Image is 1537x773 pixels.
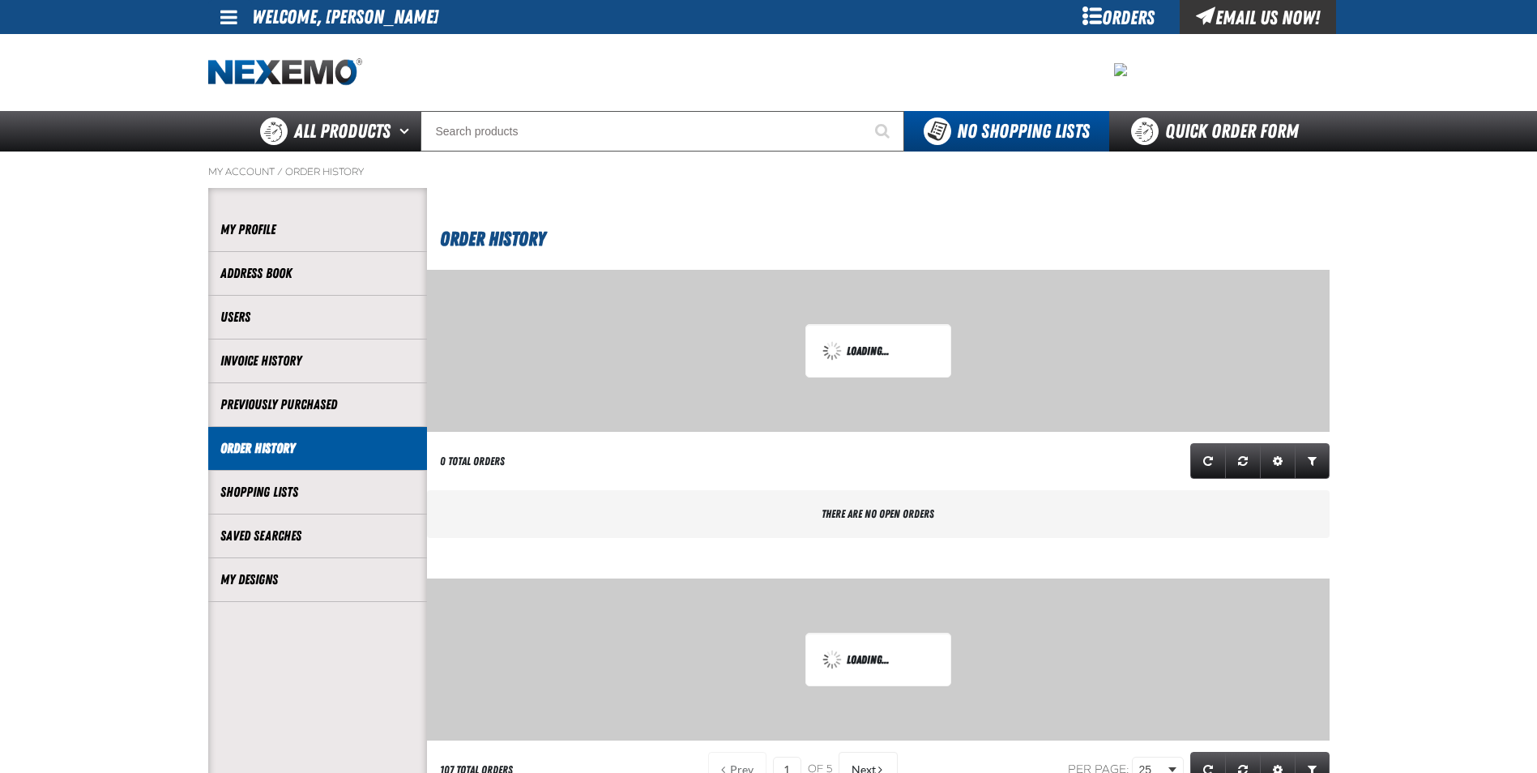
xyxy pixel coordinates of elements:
[440,228,545,250] span: Order History
[220,570,415,589] a: My Designs
[1260,443,1296,479] a: Expand or Collapse Grid Settings
[904,111,1109,152] button: You do not have available Shopping Lists. Open to Create a New List
[1295,443,1330,479] a: Expand or Collapse Grid Filters
[220,483,415,502] a: Shopping Lists
[822,650,934,669] div: Loading...
[220,395,415,414] a: Previously Purchased
[220,220,415,239] a: My Profile
[822,341,934,361] div: Loading...
[1114,63,1127,76] img: 0913759d47fe0bb872ce56e1ce62d35c.jpeg
[220,352,415,370] a: Invoice History
[421,111,904,152] input: Search
[1225,443,1261,479] a: Reset grid action
[1190,443,1226,479] a: Refresh grid action
[294,117,391,146] span: All Products
[220,308,415,327] a: Users
[394,111,421,152] button: Open All Products pages
[957,120,1090,143] span: No Shopping Lists
[220,264,415,283] a: Address Book
[277,165,283,178] span: /
[440,454,505,469] div: 0 Total Orders
[285,165,364,178] a: Order History
[220,439,415,458] a: Order History
[1109,111,1329,152] a: Quick Order Form
[220,527,415,545] a: Saved Searches
[208,165,275,178] a: My Account
[208,58,362,87] a: Home
[208,58,362,87] img: Nexemo logo
[864,111,904,152] button: Start Searching
[822,507,934,520] span: There are no open orders
[208,165,1330,178] nav: Breadcrumbs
